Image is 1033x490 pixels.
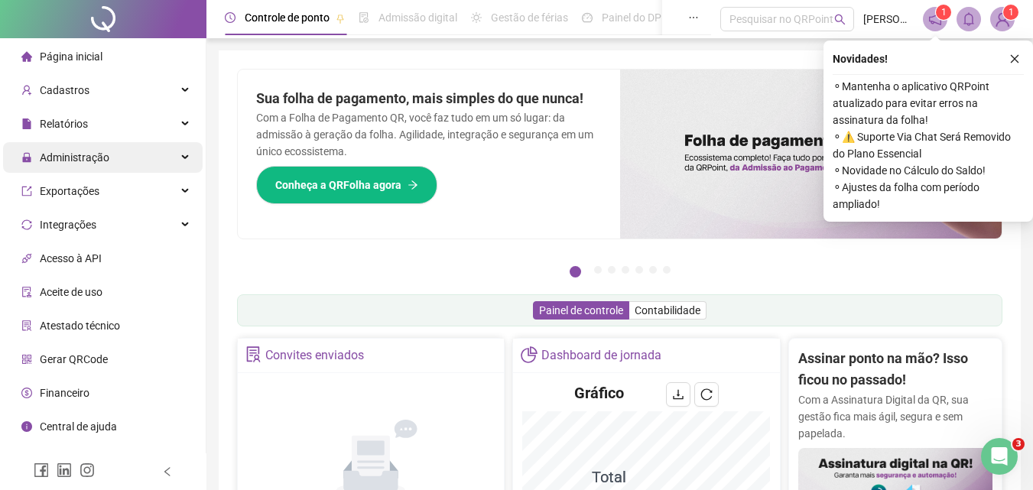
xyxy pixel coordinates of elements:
span: Atestado técnico [40,320,120,332]
span: Integrações [40,219,96,231]
h2: Sua folha de pagamento, mais simples do que nunca! [256,88,602,109]
span: download [672,388,684,401]
div: Dashboard de jornada [541,342,661,368]
span: Financeiro [40,387,89,399]
span: dashboard [582,12,593,23]
button: 3 [608,266,616,274]
span: Novidades ! [833,50,888,67]
span: Conheça a QRFolha agora [275,177,401,193]
span: Gerar QRCode [40,353,108,365]
span: Controle de ponto [245,11,330,24]
span: api [21,253,32,264]
span: instagram [80,462,95,478]
span: sync [21,219,32,230]
span: info-circle [21,421,32,432]
span: ⚬ ⚠️ Suporte Via Chat Será Removido do Plano Essencial [833,128,1024,162]
span: Central de ajuda [40,420,117,433]
iframe: Intercom live chat [981,438,1018,475]
span: ellipsis [688,12,699,23]
span: Admissão digital [378,11,457,24]
span: Gestão de férias [491,11,568,24]
span: Acesso à API [40,252,102,264]
span: solution [21,320,32,331]
span: search [834,14,846,25]
span: 1 [1009,7,1014,18]
span: sun [471,12,482,23]
p: Com a Assinatura Digital da QR, sua gestão fica mais ágil, segura e sem papelada. [798,391,992,442]
span: arrow-right [408,180,418,190]
span: clock-circle [225,12,236,23]
span: file [21,118,32,129]
span: Contabilidade [635,304,700,316]
span: pushpin [336,14,345,23]
span: home [21,51,32,62]
span: close [1009,54,1020,64]
span: Administração [40,151,109,164]
span: solution [245,346,261,362]
span: user-add [21,85,32,96]
button: 4 [622,266,629,274]
h2: Assinar ponto na mão? Isso ficou no passado! [798,348,992,391]
span: linkedin [57,462,72,478]
span: 3 [1012,438,1025,450]
button: 7 [663,266,671,274]
span: audit [21,287,32,297]
span: reload [700,388,713,401]
span: ⚬ Novidade no Cálculo do Saldo! [833,162,1024,179]
button: 6 [649,266,657,274]
span: file-done [359,12,369,23]
span: Página inicial [40,50,102,63]
span: export [21,186,32,196]
span: Painel de controle [539,304,623,316]
button: 2 [594,266,602,274]
span: facebook [34,462,49,478]
span: left [162,466,173,477]
span: Exportações [40,185,99,197]
span: ⚬ Ajustes da folha com período ampliado! [833,179,1024,213]
p: Com a Folha de Pagamento QR, você faz tudo em um só lugar: da admissão à geração da folha. Agilid... [256,109,602,160]
img: 58982 [991,8,1014,31]
span: bell [962,12,976,26]
img: banner%2F8d14a306-6205-4263-8e5b-06e9a85ad873.png [620,70,1002,239]
span: 1 [941,7,947,18]
button: 5 [635,266,643,274]
h4: Gráfico [574,382,624,404]
span: notification [928,12,942,26]
span: ⚬ Mantenha o aplicativo QRPoint atualizado para evitar erros na assinatura da folha! [833,78,1024,128]
span: Relatórios [40,118,88,130]
span: dollar [21,388,32,398]
sup: Atualize o seu contato no menu Meus Dados [1003,5,1018,20]
span: Cadastros [40,84,89,96]
span: qrcode [21,354,32,365]
div: Convites enviados [265,342,364,368]
span: Painel do DP [602,11,661,24]
button: Conheça a QRFolha agora [256,166,437,204]
span: [PERSON_NAME] [863,11,914,28]
sup: 1 [936,5,951,20]
span: lock [21,152,32,163]
span: Aceite de uso [40,286,102,298]
span: pie-chart [521,346,537,362]
button: 1 [570,266,581,277]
